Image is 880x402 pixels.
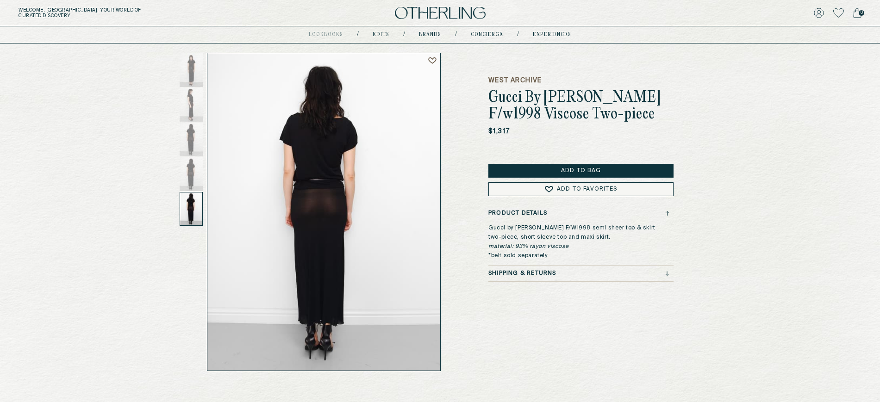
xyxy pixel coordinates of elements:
h5: West Archive [488,76,674,85]
img: logo [395,7,486,19]
img: Thumbnail 4 [180,157,203,191]
a: 0 [853,6,861,19]
span: Add to Favorites [556,186,617,192]
em: material: 93% rayon viscose [488,244,568,249]
a: experiences [533,32,571,37]
img: Thumbnail 3 [180,123,203,156]
h1: Gucci By [PERSON_NAME] F/w1998 Viscose Two-piece [488,90,674,123]
a: lookbooks [309,32,343,37]
p: *belt sold separately [488,251,548,260]
h3: Product Details [488,210,547,216]
img: Thumbnail 2 [180,88,203,122]
div: / [403,31,405,38]
button: Add to Bag [488,164,674,178]
p: $1,317 [488,127,510,136]
button: Add to Favorites [488,182,674,196]
a: concierge [471,32,503,37]
div: / [357,31,359,38]
a: Brands [419,32,441,37]
img: Gucci by Tom Ford F/W1998 viscose two-piece [207,53,440,371]
p: Gucci by [PERSON_NAME] F/W1998 semi sheer top & skirt two-piece, short sleeve top and maxi skirt. [488,223,669,242]
div: / [455,31,457,38]
h3: Shipping & Returns [488,270,556,277]
a: Edits [373,32,389,37]
span: 0 [859,10,864,16]
h5: Welcome, [GEOGRAPHIC_DATA] . Your world of curated discovery. [19,7,271,19]
img: Thumbnail 1 [180,53,203,87]
div: / [517,31,519,38]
